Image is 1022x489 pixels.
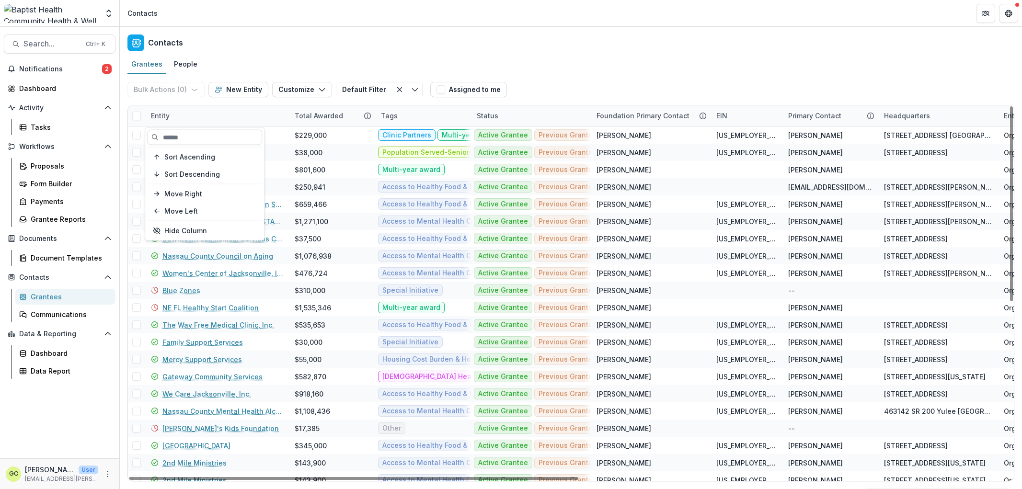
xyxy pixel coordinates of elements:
[884,337,948,347] div: [STREET_ADDRESS]
[884,251,948,261] div: [STREET_ADDRESS]
[788,130,843,140] div: [PERSON_NAME]
[25,475,98,483] p: [EMAIL_ADDRESS][PERSON_NAME][DOMAIN_NAME]
[539,390,597,398] span: Previous Grantee
[884,234,948,244] div: [STREET_ADDRESS]
[295,268,328,278] div: $476,724
[31,179,108,189] div: Form Builder
[102,468,114,480] button: More
[591,105,711,126] div: Foundation Primary Contact
[162,337,243,347] a: Family Support Services
[15,119,115,135] a: Tasks
[539,442,597,450] span: Previous Grantee
[788,423,795,433] div: --
[295,458,326,468] div: $143,900
[15,211,115,227] a: Grantee Reports
[478,269,528,277] span: Active Grantee
[295,148,322,158] div: $38,000
[597,406,651,416] div: [PERSON_NAME]
[31,161,108,171] div: Proposals
[478,286,528,295] span: Active Grantee
[539,166,597,174] span: Previous Grantee
[19,235,100,243] span: Documents
[478,131,528,139] span: Active Grantee
[597,320,651,330] div: [PERSON_NAME]
[208,82,268,97] button: New Entity
[289,105,375,126] div: Total Awarded
[124,6,161,20] nav: breadcrumb
[716,441,777,451] div: [US_EMPLOYER_IDENTIFICATION_NUMBER]
[295,406,330,416] div: $1,108,436
[162,458,227,468] a: 2nd Mile Ministries
[716,199,777,209] div: [US_EMPLOYER_IDENTIFICATION_NUMBER]
[148,38,183,47] h2: Contacts
[478,459,528,467] span: Active Grantee
[539,424,597,432] span: Previous Grantee
[716,130,777,140] div: [US_EMPLOYER_IDENTIFICATION_NUMBER]
[295,337,322,347] div: $30,000
[597,303,651,313] div: [PERSON_NAME]
[382,131,431,139] span: Clinic Partners
[295,285,325,296] div: $310,000
[716,372,777,382] div: [US_EMPLOYER_IDENTIFICATION_NUMBER]
[127,82,205,97] button: Bulk Actions (0)
[382,355,511,364] span: Housing Cost Burden & Homelessness
[147,186,262,202] button: Move Right
[295,303,331,313] div: $1,535,346
[976,4,995,23] button: Partners
[884,268,992,278] div: [STREET_ADDRESS][PERSON_NAME][US_STATE]
[478,183,528,191] span: Active Grantee
[884,354,948,364] div: [STREET_ADDRESS]
[127,57,166,71] div: Grantees
[382,148,473,157] span: Population Served-Seniors
[295,354,322,364] div: $55,000
[478,442,528,450] span: Active Grantee
[788,234,843,244] div: [PERSON_NAME]
[162,285,200,296] a: Blue Zones
[716,148,777,158] div: [US_EMPLOYER_IDENTIFICATION_NUMBER]
[597,165,651,175] div: [PERSON_NAME]
[336,82,392,97] button: Default Filter
[478,373,528,381] span: Active Grantee
[539,338,597,346] span: Previous Grantee
[539,321,597,329] span: Previous Grantee
[716,251,777,261] div: [US_EMPLOYER_IDENTIFICATION_NUMBER]
[788,389,843,399] div: [PERSON_NAME]
[382,373,555,381] span: [DEMOGRAPHIC_DATA] Health Board Representation
[382,235,515,243] span: Access to Healthy Food & Food Security
[31,196,108,206] div: Payments
[539,269,597,277] span: Previous Grantee
[782,111,847,121] div: Primary Contact
[478,390,528,398] span: Active Grantee
[884,458,986,468] div: [STREET_ADDRESS][US_STATE]
[539,286,597,295] span: Previous Grantee
[15,193,115,209] a: Payments
[407,82,423,97] button: Toggle menu
[31,309,108,319] div: Communications
[478,166,528,174] span: Active Grantee
[597,216,651,227] div: [PERSON_NAME]
[878,105,998,126] div: Headquarters
[539,304,597,312] span: Previous Grantee
[711,105,782,126] div: EIN
[788,199,843,209] div: [PERSON_NAME]
[788,285,795,296] div: --
[295,182,325,192] div: $250,941
[782,105,878,126] div: Primary Contact
[4,34,115,54] button: Search...
[31,214,108,224] div: Grantee Reports
[162,372,263,382] a: Gateway Community Services
[19,104,100,112] span: Activity
[884,475,986,485] div: [STREET_ADDRESS][US_STATE]
[145,111,175,121] div: Entity
[15,307,115,322] a: Communications
[597,423,651,433] div: [PERSON_NAME]
[539,355,597,364] span: Previous Grantee
[382,304,440,312] span: Multi-year award
[382,459,482,467] span: Access to Mental Health Care
[382,390,515,398] span: Access to Healthy Food & Food Security
[15,289,115,305] a: Grantees
[295,216,328,227] div: $1,271,100
[597,130,651,140] div: [PERSON_NAME]
[382,166,440,174] span: Multi-year award
[31,253,108,263] div: Document Templates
